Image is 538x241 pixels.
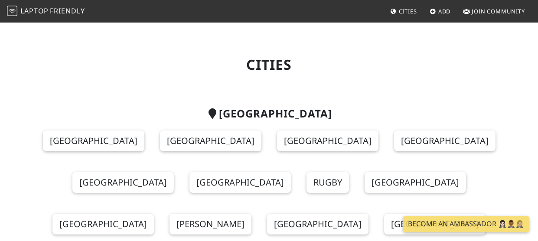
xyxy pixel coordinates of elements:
[27,56,511,73] h1: Cities
[403,216,529,232] a: Become an Ambassador 🤵🏻‍♀️🤵🏾‍♂️🤵🏼‍♀️
[7,4,85,19] a: LaptopFriendly LaptopFriendly
[7,6,17,16] img: LaptopFriendly
[306,172,349,193] a: Rugby
[365,172,466,193] a: [GEOGRAPHIC_DATA]
[426,3,454,19] a: Add
[50,6,85,16] span: Friendly
[20,6,49,16] span: Laptop
[160,130,261,151] a: [GEOGRAPHIC_DATA]
[27,107,511,120] h2: [GEOGRAPHIC_DATA]
[394,130,496,151] a: [GEOGRAPHIC_DATA]
[170,214,251,234] a: [PERSON_NAME]
[277,130,378,151] a: [GEOGRAPHIC_DATA]
[387,3,421,19] a: Cities
[460,3,528,19] a: Join Community
[438,7,451,15] span: Add
[384,214,486,234] a: [GEOGRAPHIC_DATA]
[267,214,368,234] a: [GEOGRAPHIC_DATA]
[52,214,154,234] a: [GEOGRAPHIC_DATA]
[72,172,174,193] a: [GEOGRAPHIC_DATA]
[43,130,144,151] a: [GEOGRAPHIC_DATA]
[472,7,525,15] span: Join Community
[189,172,291,193] a: [GEOGRAPHIC_DATA]
[399,7,417,15] span: Cities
